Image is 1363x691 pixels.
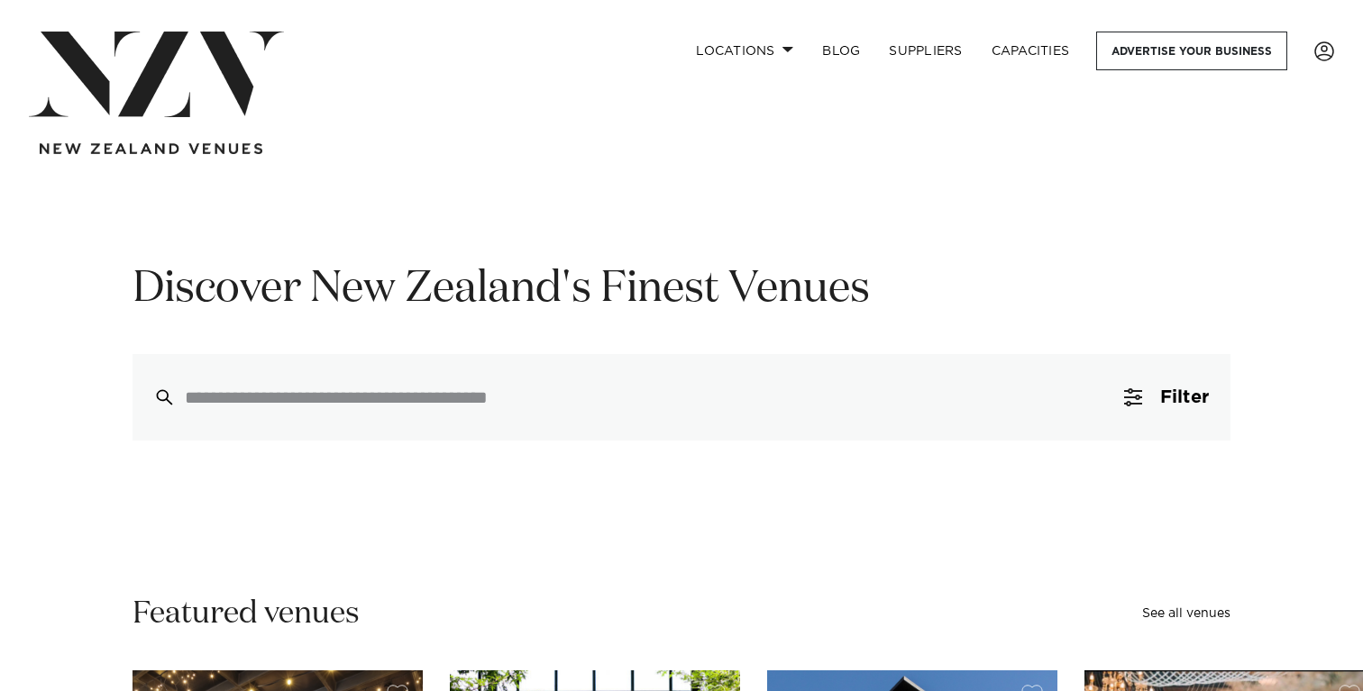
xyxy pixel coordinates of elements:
[977,32,1084,70] a: Capacities
[808,32,874,70] a: BLOG
[40,143,262,155] img: new-zealand-venues-text.png
[133,594,360,634] h2: Featured venues
[1096,32,1287,70] a: Advertise your business
[29,32,284,117] img: nzv-logo.png
[133,261,1230,318] h1: Discover New Zealand's Finest Venues
[1102,354,1230,441] button: Filter
[681,32,808,70] a: Locations
[1160,388,1209,406] span: Filter
[874,32,976,70] a: SUPPLIERS
[1142,607,1230,620] a: See all venues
